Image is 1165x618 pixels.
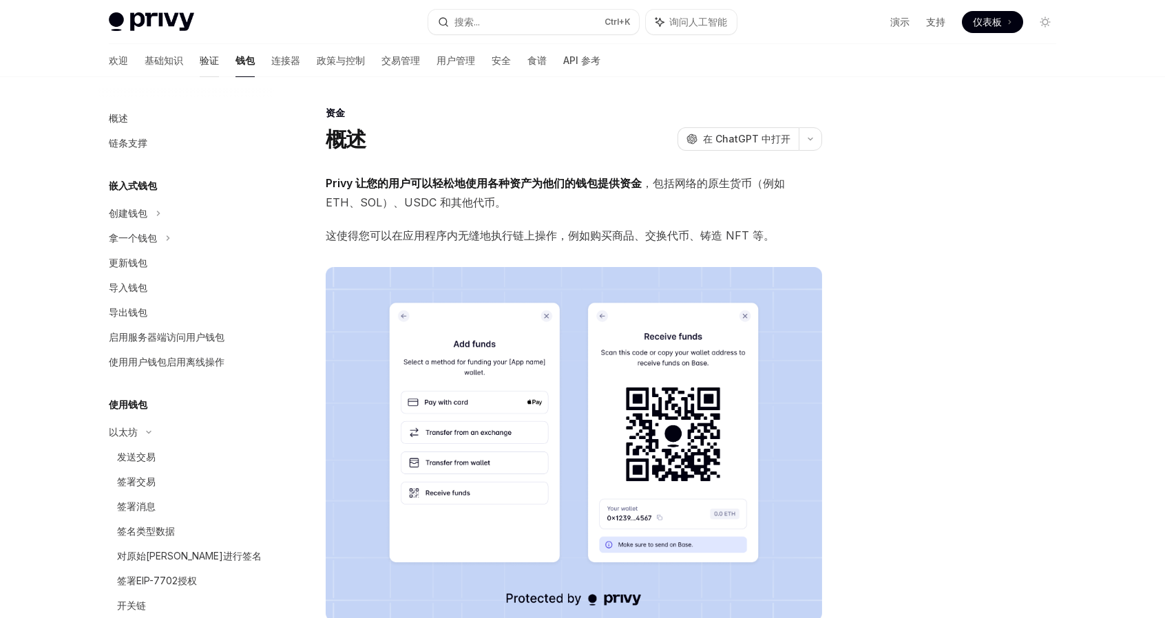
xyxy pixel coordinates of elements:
a: 食谱 [527,44,547,77]
a: 启用服务器端访问用户钱包 [98,325,274,350]
font: +K [619,17,631,27]
button: 询问人工智能 [646,10,737,34]
font: 用户管理 [437,54,475,66]
a: 政策与控制 [317,44,365,77]
a: 基础知识 [145,44,183,77]
font: 验证 [200,54,219,66]
font: 签名类型数据 [117,525,175,537]
font: 使用钱包 [109,398,147,410]
font: 嵌入式钱包 [109,180,157,191]
a: 导入钱包 [98,275,274,300]
font: 链条支撑 [109,137,147,149]
a: 钱包 [235,44,255,77]
font: 导入钱包 [109,281,147,293]
font: 概述 [109,112,128,124]
font: 签署EIP-7702授权 [117,575,197,586]
font: Privy 让您的用户可以轻松地使用各种资产为他们的钱包提供资金 [326,176,642,190]
font: 安全 [492,54,511,66]
a: 导出钱包 [98,300,274,325]
button: 切换暗模式 [1034,11,1056,33]
font: 食谱 [527,54,547,66]
a: 使用用户钱包启用离线操作 [98,350,274,374]
font: 概述 [326,127,366,151]
font: 基础知识 [145,54,183,66]
font: 拿一个钱包 [109,232,157,244]
a: 仪表板 [962,11,1023,33]
font: 这使得您可以在应用程序内无缝地执行链上操作，例如购买商品、交换代币、铸造 NFT 等。 [326,228,775,242]
a: 支持 [926,15,945,29]
a: 概述 [98,106,274,131]
font: 交易管理 [381,54,420,66]
font: 签署交易 [117,476,156,487]
font: 询问人工智能 [669,16,727,28]
a: 签署EIP-7702授权 [98,568,274,593]
font: 对原始[PERSON_NAME]进行签名 [117,550,262,562]
font: 仪表板 [973,16,1002,28]
font: 支持 [926,16,945,28]
font: 发送交易 [117,451,156,462]
a: 连接器 [271,44,300,77]
a: API 参考 [563,44,600,77]
font: 搜索... [454,16,480,28]
a: 欢迎 [109,44,128,77]
font: 更新钱包 [109,257,147,268]
a: 用户管理 [437,44,475,77]
a: 签名类型数据 [98,519,274,544]
font: 欢迎 [109,54,128,66]
a: 签署消息 [98,494,274,519]
font: 使用用户钱包启用离线操作 [109,356,224,367]
font: 以太坊 [109,426,138,438]
font: 创建钱包 [109,207,147,219]
font: API 参考 [563,54,600,66]
font: 开关链 [117,599,146,611]
font: 启用服务器端访问用户钱包 [109,331,224,343]
a: 安全 [492,44,511,77]
font: Ctrl [605,17,619,27]
a: 更新钱包 [98,251,274,275]
a: 演示 [890,15,910,29]
font: 签署消息 [117,500,156,512]
font: 在 ChatGPT 中打开 [703,133,790,145]
button: 搜索...Ctrl+K [428,10,639,34]
a: 发送交易 [98,445,274,469]
font: 连接器 [271,54,300,66]
font: 演示 [890,16,910,28]
button: 在 ChatGPT 中打开 [678,127,799,151]
a: 开关链 [98,593,274,618]
img: 灯光标志 [109,12,194,32]
a: 交易管理 [381,44,420,77]
font: 资金 [326,107,345,118]
font: 政策与控制 [317,54,365,66]
font: 导出钱包 [109,306,147,318]
a: 链条支撑 [98,131,274,156]
a: 对原始[PERSON_NAME]进行签名 [98,544,274,568]
a: 签署交易 [98,469,274,494]
a: 验证 [200,44,219,77]
font: 钱包 [235,54,255,66]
